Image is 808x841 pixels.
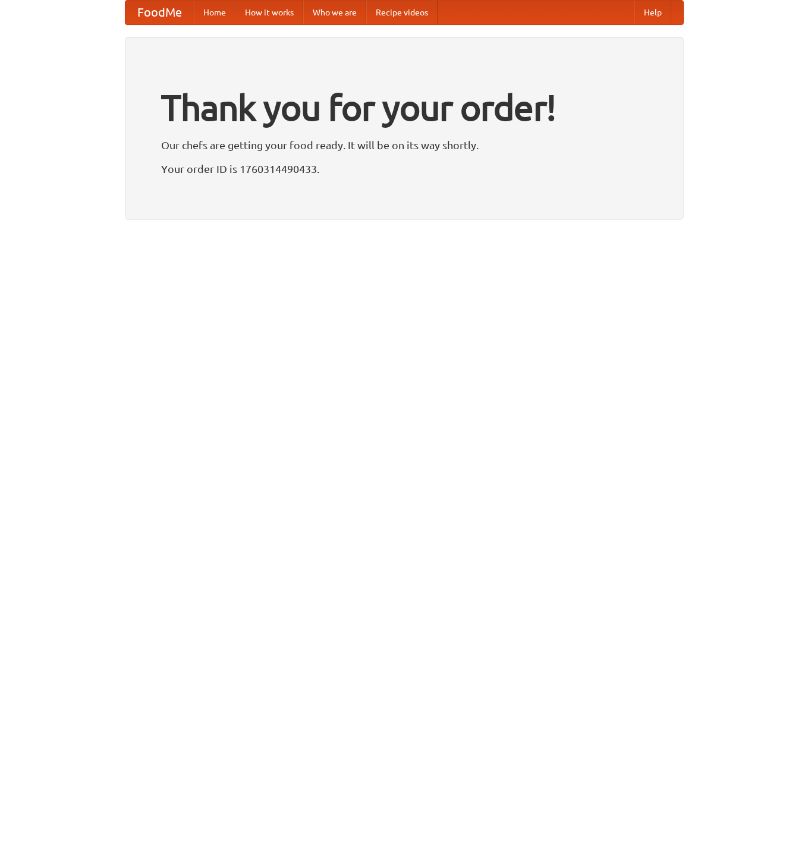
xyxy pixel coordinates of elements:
a: FoodMe [125,1,194,24]
p: Our chefs are getting your food ready. It will be on its way shortly. [161,136,647,154]
a: Who we are [303,1,366,24]
a: Recipe videos [366,1,438,24]
a: How it works [235,1,303,24]
h1: Thank you for your order! [161,79,647,136]
a: Home [194,1,235,24]
a: Help [634,1,671,24]
p: Your order ID is 1760314490433. [161,160,647,178]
